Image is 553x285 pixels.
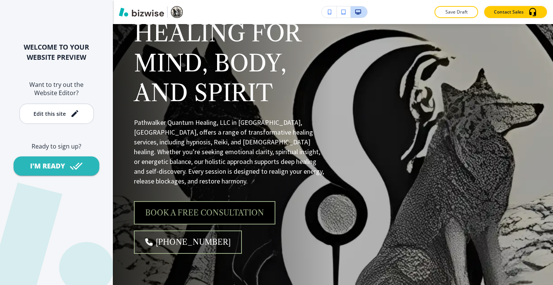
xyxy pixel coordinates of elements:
[12,80,101,97] h6: Want to try out the Website Editor?
[484,6,547,18] button: Contact Sales
[12,142,101,150] h6: Ready to sign up?
[12,42,101,62] h2: WELCOME TO YOUR WEBSITE PREVIEW
[494,9,524,15] p: Contact Sales
[444,9,468,15] p: Save Draft
[134,118,324,186] p: Pathwalker Quantum Healing, LLC in [GEOGRAPHIC_DATA], [GEOGRAPHIC_DATA], offers a range of transf...
[134,230,242,254] a: [PHONE_NUMBER]
[434,6,478,18] button: Save Draft
[33,111,66,117] div: Edit this site
[134,201,275,224] a: BOOK A FREE CONSULTATION
[14,156,99,176] button: I'M READY
[19,103,94,124] button: Edit this site
[30,161,65,171] div: I'M READY
[119,8,164,17] img: Bizwise Logo
[171,6,183,18] img: Your Logo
